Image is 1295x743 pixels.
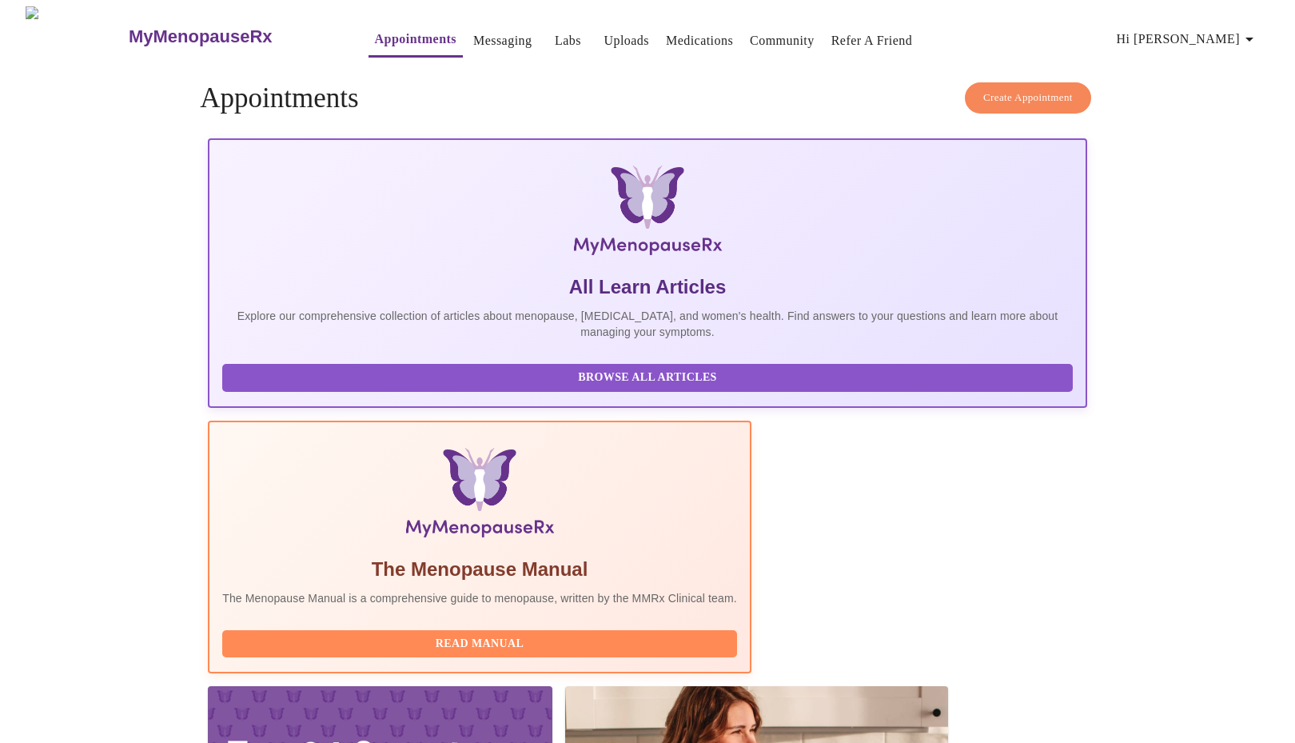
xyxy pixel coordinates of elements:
[555,30,581,52] a: Labs
[831,30,913,52] a: Refer a Friend
[467,25,538,57] button: Messaging
[238,634,721,654] span: Read Manual
[1117,28,1259,50] span: Hi [PERSON_NAME]
[222,370,1077,383] a: Browse All Articles
[200,82,1095,114] h4: Appointments
[369,23,463,58] button: Appointments
[743,25,821,57] button: Community
[604,30,649,52] a: Uploads
[222,630,737,658] button: Read Manual
[750,30,815,52] a: Community
[1110,23,1265,55] button: Hi [PERSON_NAME]
[222,590,737,606] p: The Menopause Manual is a comprehensive guide to menopause, written by the MMRx Clinical team.
[354,166,940,262] img: MyMenopauseRx Logo
[222,557,737,582] h5: The Menopause Manual
[825,25,919,57] button: Refer a Friend
[965,82,1091,114] button: Create Appointment
[26,6,126,66] img: MyMenopauseRx Logo
[222,364,1073,392] button: Browse All Articles
[222,636,741,649] a: Read Manual
[222,274,1073,300] h5: All Learn Articles
[375,28,456,50] a: Appointments
[473,30,532,52] a: Messaging
[238,368,1057,388] span: Browse All Articles
[222,308,1073,340] p: Explore our comprehensive collection of articles about menopause, [MEDICAL_DATA], and women's hea...
[597,25,655,57] button: Uploads
[659,25,739,57] button: Medications
[983,89,1073,107] span: Create Appointment
[129,26,273,47] h3: MyMenopauseRx
[126,9,336,65] a: MyMenopauseRx
[666,30,733,52] a: Medications
[542,25,593,57] button: Labs
[304,448,655,544] img: Menopause Manual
